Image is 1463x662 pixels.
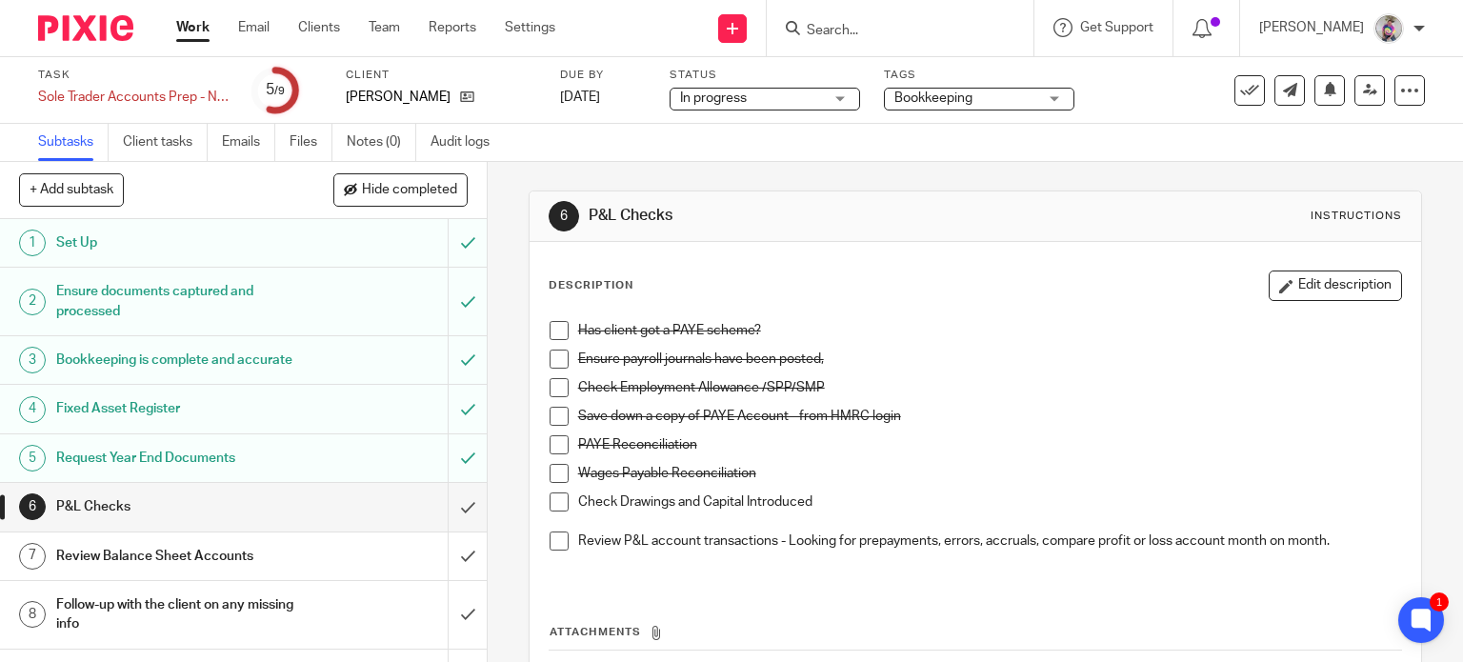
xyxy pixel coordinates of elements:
label: Task [38,68,229,83]
s: Save down a copy of PAYE Account - from HMRC login [578,410,901,423]
s: Ensure payroll journals have been posted, [578,352,824,366]
div: 5 [19,445,46,471]
div: 8 [19,601,46,628]
p: Description [549,278,633,293]
button: Edit description [1269,271,1402,301]
span: Bookkeeping [894,91,972,105]
span: Attachments [550,627,641,637]
div: Sole Trader Accounts Prep - New [38,88,229,107]
a: Emails [222,124,275,161]
input: Search [805,23,976,40]
img: Pixie [38,15,133,41]
a: Files [290,124,332,161]
h1: Set Up [56,229,305,257]
a: Email [238,18,270,37]
div: 6 [19,493,46,520]
span: In progress [680,91,747,105]
span: [DATE] [560,90,600,104]
a: Subtasks [38,124,109,161]
label: Status [670,68,860,83]
div: 1 [1430,592,1449,612]
small: /9 [274,86,285,96]
a: Reports [429,18,476,37]
div: 1 [19,230,46,256]
h1: Follow-up with the client on any missing info [56,591,305,639]
a: Client tasks [123,124,208,161]
a: Settings [505,18,555,37]
p: Check Drawings and Capital Introduced [578,492,1402,512]
label: Client [346,68,536,83]
div: 7 [19,543,46,570]
h1: Request Year End Documents [56,444,305,472]
p: [PERSON_NAME] [346,88,451,107]
a: Work [176,18,210,37]
label: Due by [560,68,646,83]
a: Team [369,18,400,37]
div: 2 [19,289,46,315]
s: Wages Payable Reconciliation [578,467,756,480]
div: 4 [19,396,46,423]
span: Hide completed [362,183,457,198]
a: Clients [298,18,340,37]
p: [PERSON_NAME] [1259,18,1364,37]
a: Audit logs [431,124,504,161]
h1: Bookkeeping is complete and accurate [56,346,305,374]
img: DBTieDye.jpg [1373,13,1404,44]
div: 6 [549,201,579,231]
s: PAYE Reconciliation [578,438,697,451]
h1: P&L Checks [589,206,1015,226]
div: Instructions [1311,209,1402,224]
a: Notes (0) [347,124,416,161]
h1: Review Balance Sheet Accounts [56,542,305,571]
h1: Fixed Asset Register [56,394,305,423]
div: 5 [266,79,285,101]
label: Tags [884,68,1074,83]
h1: Ensure documents captured and processed [56,277,305,326]
button: Hide completed [333,173,468,206]
p: Review P&L account transactions - Looking for prepayments, errors, accruals, compare profit or lo... [578,532,1402,551]
button: + Add subtask [19,173,124,206]
s: Has client got a PAYE scheme? [578,324,761,337]
div: 3 [19,347,46,373]
span: Get Support [1080,21,1153,34]
s: Check Employment Allowance /SPP/SMP [578,381,825,394]
h1: P&L Checks [56,492,305,521]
